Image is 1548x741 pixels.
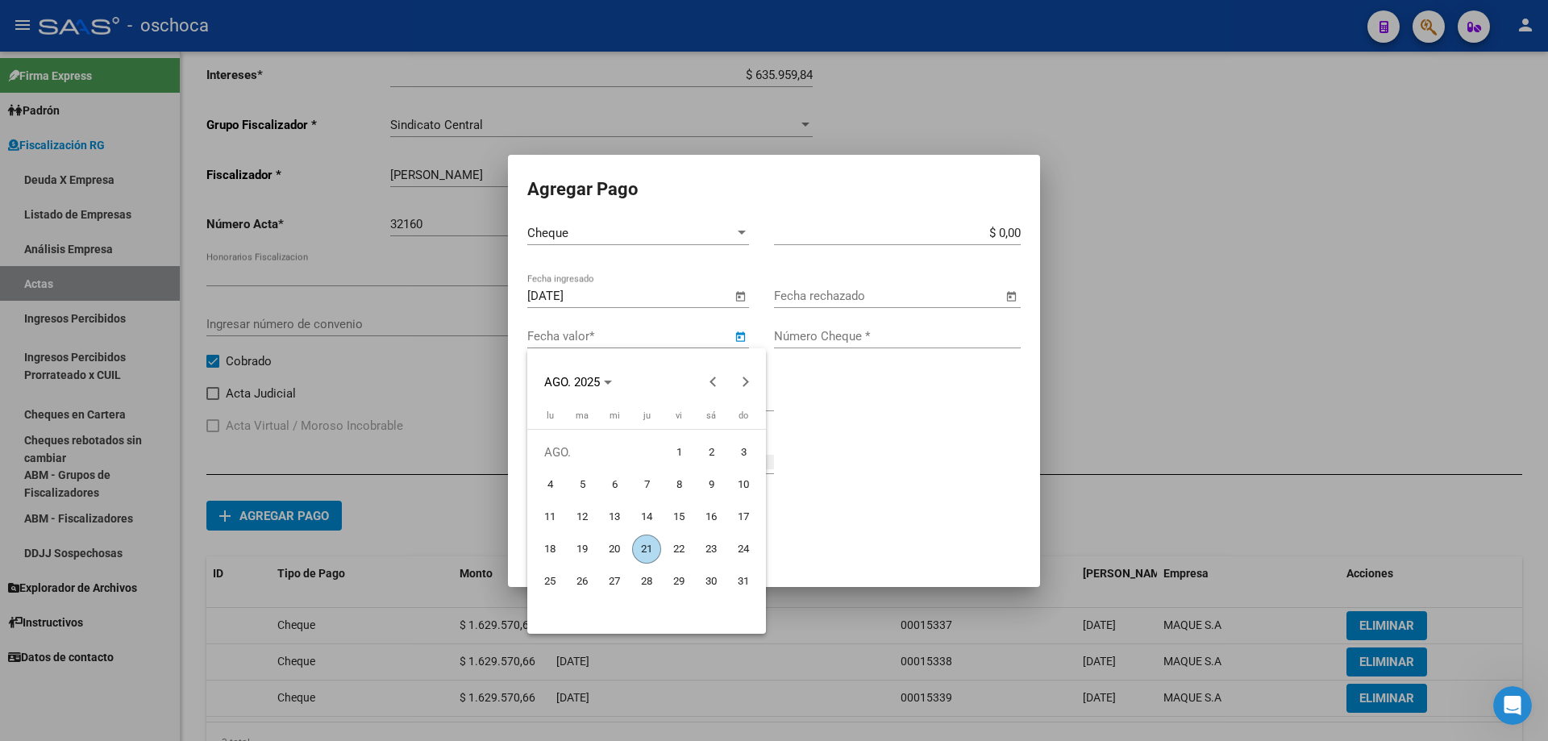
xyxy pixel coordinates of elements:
[664,535,693,564] span: 22
[600,470,629,499] span: 6
[695,436,727,468] button: 2 de agosto de 2025
[535,502,564,531] span: 11
[630,565,663,597] button: 28 de agosto de 2025
[697,366,730,398] button: Previous month
[695,565,727,597] button: 30 de agosto de 2025
[729,438,758,467] span: 3
[576,410,589,421] span: ma
[632,502,661,531] span: 14
[598,501,630,533] button: 13 de agosto de 2025
[568,470,597,499] span: 5
[727,501,759,533] button: 17 de agosto de 2025
[544,375,600,389] span: AGO. 2025
[534,468,566,501] button: 4 de agosto de 2025
[600,567,629,596] span: 27
[1493,686,1532,725] iframe: Intercom live chat
[664,438,693,467] span: 1
[630,468,663,501] button: 7 de agosto de 2025
[534,436,663,468] td: AGO.
[727,468,759,501] button: 10 de agosto de 2025
[739,410,748,421] span: do
[727,436,759,468] button: 3 de agosto de 2025
[610,410,620,421] span: mi
[632,535,661,564] span: 21
[535,535,564,564] span: 18
[695,501,727,533] button: 16 de agosto de 2025
[727,533,759,565] button: 24 de agosto de 2025
[697,502,726,531] span: 16
[534,533,566,565] button: 18 de agosto de 2025
[663,468,695,501] button: 8 de agosto de 2025
[729,535,758,564] span: 24
[663,436,695,468] button: 1 de agosto de 2025
[697,470,726,499] span: 9
[566,468,598,501] button: 5 de agosto de 2025
[598,468,630,501] button: 6 de agosto de 2025
[729,470,758,499] span: 10
[695,533,727,565] button: 23 de agosto de 2025
[643,410,651,421] span: ju
[729,502,758,531] span: 17
[566,501,598,533] button: 12 de agosto de 2025
[534,565,566,597] button: 25 de agosto de 2025
[568,502,597,531] span: 12
[547,410,554,421] span: lu
[535,567,564,596] span: 25
[664,502,693,531] span: 15
[632,567,661,596] span: 28
[600,502,629,531] span: 13
[568,535,597,564] span: 19
[697,567,726,596] span: 30
[695,468,727,501] button: 9 de agosto de 2025
[697,438,726,467] span: 2
[632,470,661,499] span: 7
[663,533,695,565] button: 22 de agosto de 2025
[664,470,693,499] span: 8
[630,533,663,565] button: 21 de agosto de 2025
[598,565,630,597] button: 27 de agosto de 2025
[663,565,695,597] button: 29 de agosto de 2025
[630,501,663,533] button: 14 de agosto de 2025
[600,535,629,564] span: 20
[535,470,564,499] span: 4
[538,368,618,397] button: Choose month and year
[663,501,695,533] button: 15 de agosto de 2025
[568,567,597,596] span: 26
[697,535,726,564] span: 23
[729,567,758,596] span: 31
[664,567,693,596] span: 29
[566,533,598,565] button: 19 de agosto de 2025
[730,366,762,398] button: Next month
[534,501,566,533] button: 11 de agosto de 2025
[676,410,682,421] span: vi
[727,565,759,597] button: 31 de agosto de 2025
[566,565,598,597] button: 26 de agosto de 2025
[598,533,630,565] button: 20 de agosto de 2025
[706,410,716,421] span: sá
